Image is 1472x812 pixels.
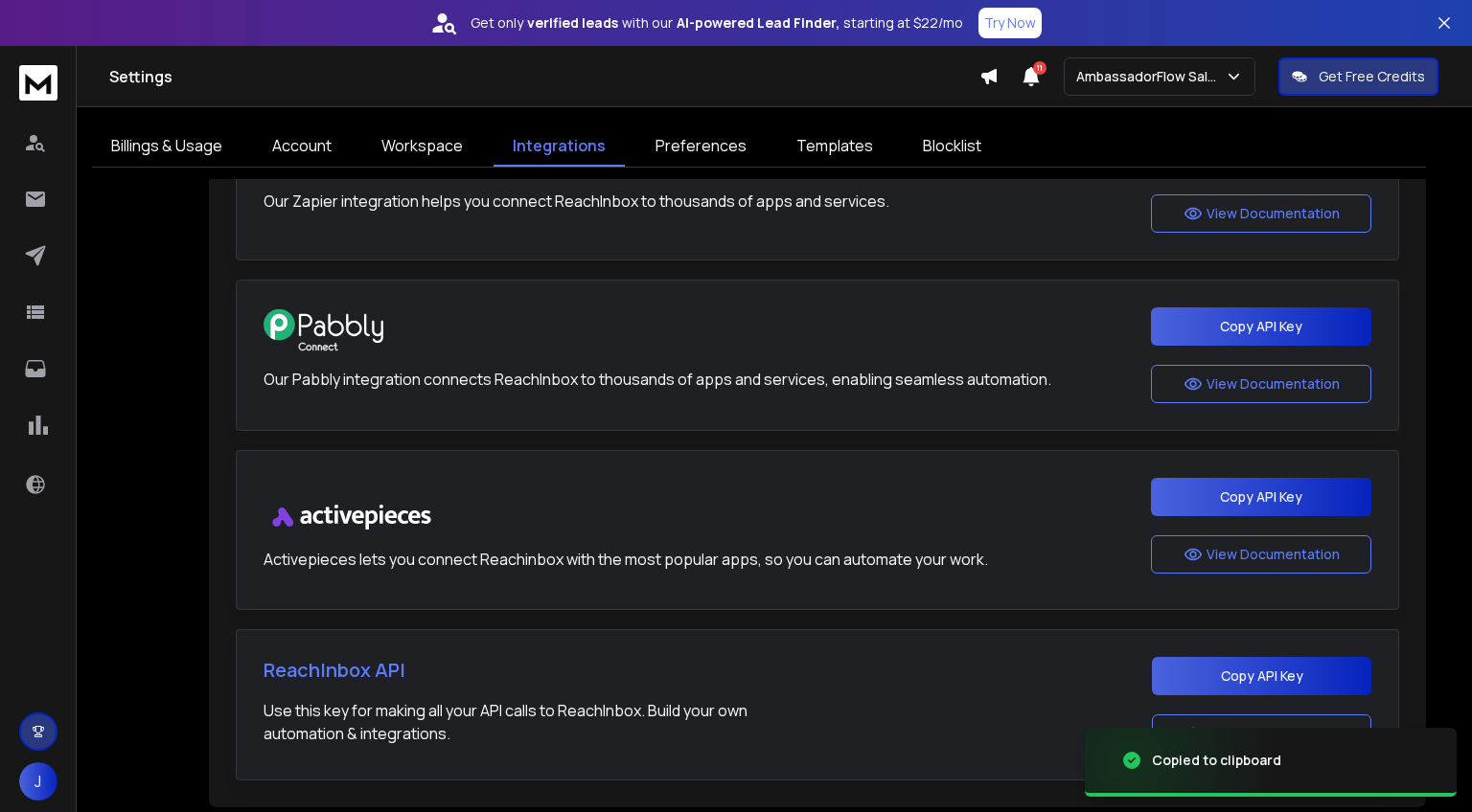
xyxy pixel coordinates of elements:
a: Preferences [636,126,766,167]
button: View Documentation [1151,365,1371,403]
a: Blocklist [904,126,1000,167]
span: 11 [1033,61,1046,75]
button: Copy API Key [1151,478,1371,516]
button: Try Now [978,8,1042,38]
p: Try Now [984,13,1036,33]
a: Templates [777,126,892,167]
p: Our Pabbly integration connects ReachInbox to thousands of apps and services, enabling seamless a... [264,368,1051,391]
img: logo [19,65,57,101]
a: Integrations [494,126,625,167]
p: Get Free Credits [1319,67,1425,86]
p: Activepieces lets you connect Reachinbox with the most popular apps, so you can automate your work. [264,548,988,571]
a: Account [253,126,351,167]
button: View Documentation [1151,535,1371,574]
h1: ReachInbox API [264,657,747,684]
strong: AI-powered Lead Finder, [677,13,839,33]
button: Get Free Credits [1278,57,1438,96]
h1: Settings [109,65,979,88]
p: Use this key for making all your API calls to ReachInbox. Build your own automation & integrations. [264,699,747,745]
div: Copied to clipboard [1152,751,1281,770]
p: AmbassadorFlow Sales [1076,67,1225,86]
a: Workspace [362,126,482,167]
p: Get only with our starting at $22/mo [471,13,963,33]
a: Billings & Usage [92,126,241,167]
p: Our Zapier integration helps you connect ReachInbox to thousands of apps and services. [264,190,889,213]
button: View Documentation [1151,194,1371,233]
strong: verified leads [527,13,618,33]
button: J [19,762,57,801]
button: Copy API Key [1152,657,1371,695]
button: Copy API Key [1151,307,1371,346]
